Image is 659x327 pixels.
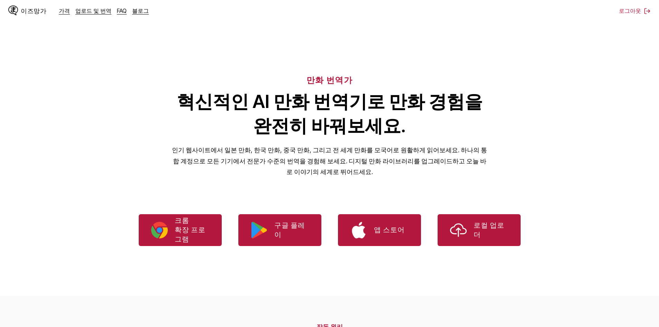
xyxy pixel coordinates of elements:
font: 확장 프로그램 [175,226,205,243]
font: 앱 스토어 [374,226,405,234]
img: 앱스토어 로고 [350,222,367,238]
a: 블로그 [132,7,149,14]
img: 업로드 아이콘 [450,222,467,238]
img: 로그아웃 [644,8,651,15]
font: 만화 번역가 [306,75,353,85]
img: Google Play 로고 [251,222,267,238]
button: 로그아웃 [619,7,651,15]
font: 로컬 업로더 [474,221,504,238]
font: 혁신적인 AI 만화 번역기로 만화 경험을 완전히 바꿔보세요. [177,91,483,137]
img: IsManga 로고 [8,6,18,15]
a: IsManga Chrome 확장 프로그램 다운로드 [139,214,222,246]
font: 구글 플레이 [274,221,305,238]
font: 인기 웹사이트에서 일본 만화, 한국 만화, 중국 만화, 그리고 전 세계 만화를 모국어로 원활하게 읽어보세요. 하나의 통합 계정으로 모든 기기에서 전문가 수준의 번역을 경험해 ... [172,146,487,175]
a: FAQ [117,7,127,14]
a: 가격 [59,7,70,14]
font: 이즈망가 [21,8,46,14]
a: Google Play에서 IsManga를 다운로드하세요 [238,214,321,246]
img: 크롬 로고 [151,222,168,238]
font: 로그아웃 [619,7,641,14]
a: 업로드 및 번역 [75,7,111,14]
font: 크롬 [175,217,189,224]
a: IsManga 로컬 업로더 사용 [438,214,521,246]
a: IsManga 로고이즈망가 [8,6,59,17]
a: App Store에서 IsManga를 다운로드하세요. [338,214,421,246]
